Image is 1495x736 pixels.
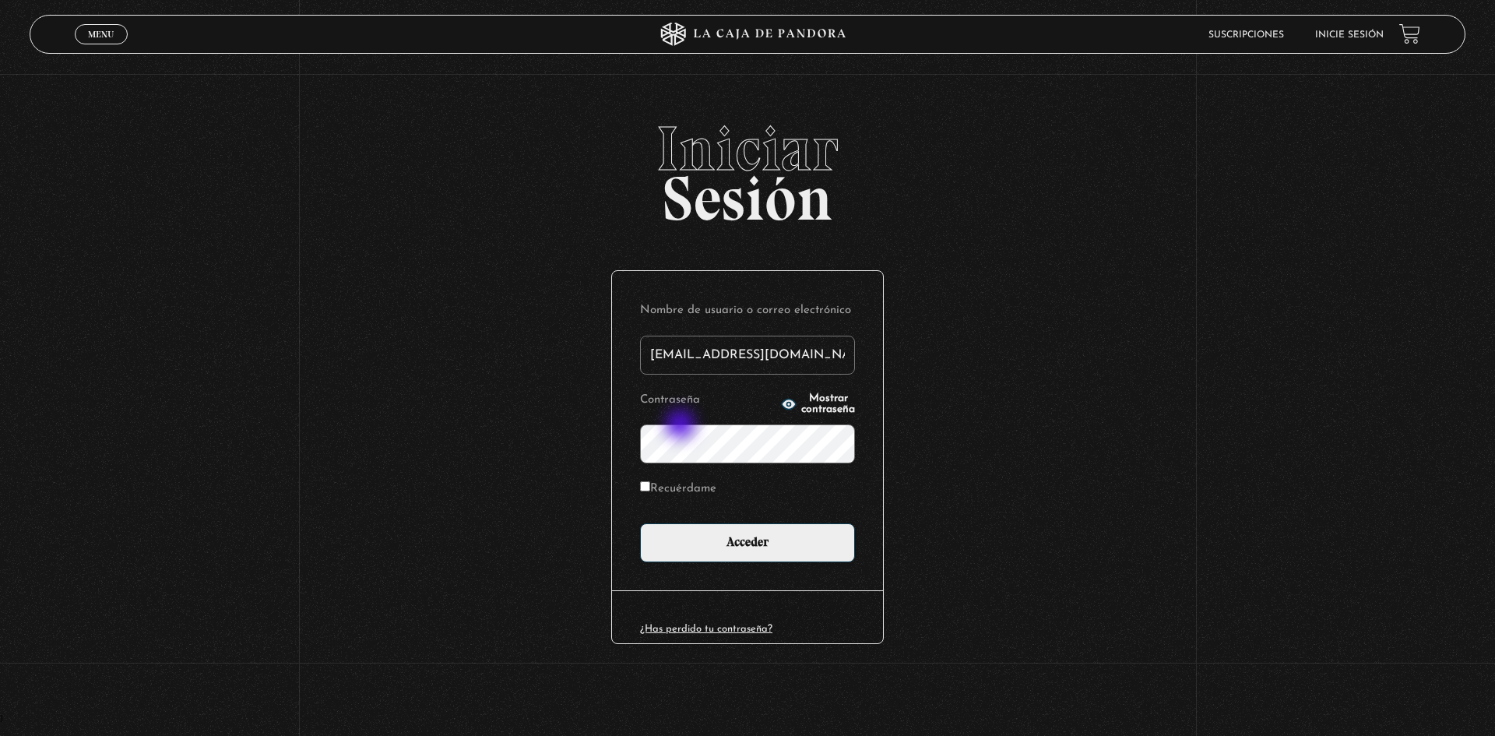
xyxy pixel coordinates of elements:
a: Suscripciones [1208,30,1284,40]
a: ¿Has perdido tu contraseña? [640,624,772,634]
input: Acceder [640,523,855,562]
span: Menu [88,30,114,39]
a: View your shopping cart [1399,23,1420,44]
label: Nombre de usuario o correo electrónico [640,299,855,323]
a: Inicie sesión [1315,30,1384,40]
span: Mostrar contraseña [801,393,855,415]
span: Iniciar [30,118,1465,180]
span: Cerrar [83,43,120,54]
h2: Sesión [30,118,1465,217]
input: Recuérdame [640,481,650,491]
label: Recuérdame [640,477,716,502]
label: Contraseña [640,389,776,413]
button: Mostrar contraseña [781,393,855,415]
